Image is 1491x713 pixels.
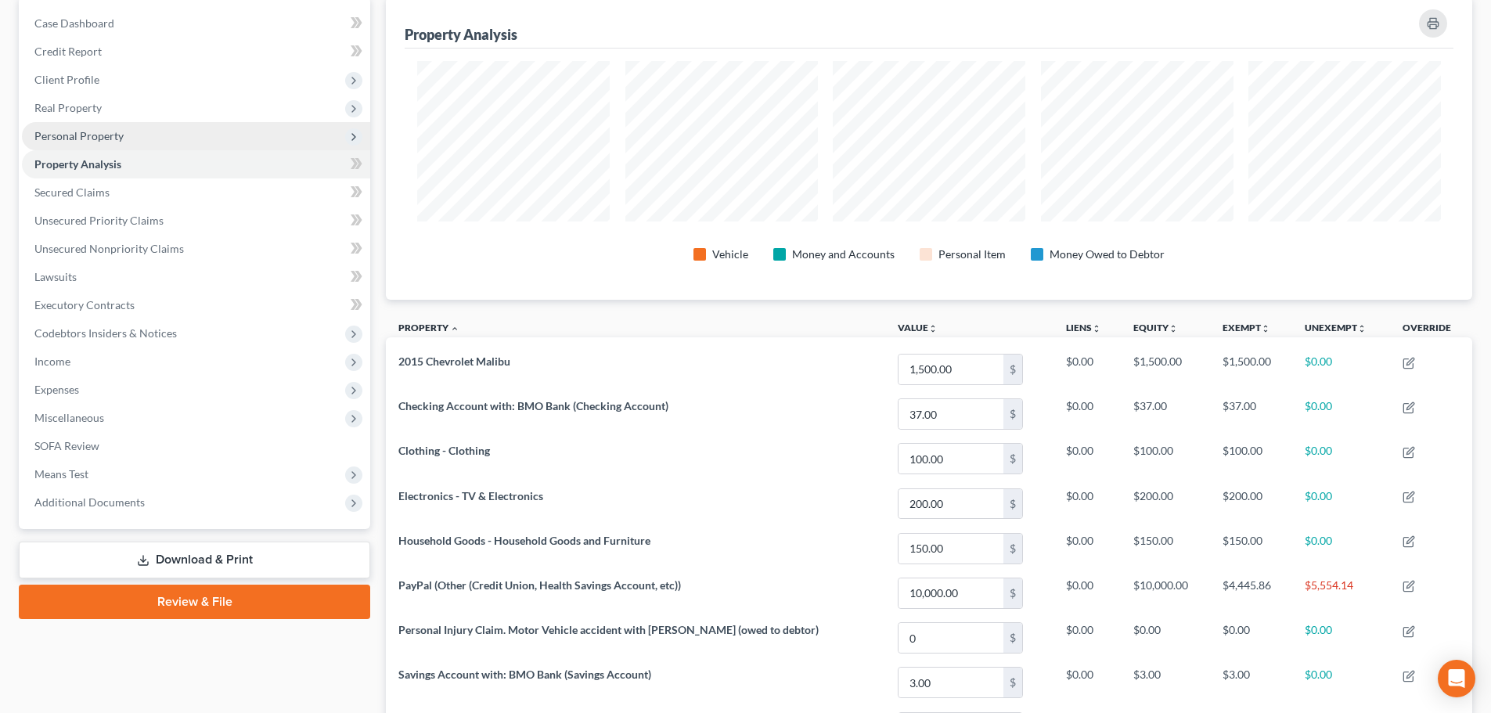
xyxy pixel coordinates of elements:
i: unfold_more [1357,324,1367,333]
a: Lawsuits [22,263,370,291]
td: $100.00 [1210,437,1292,481]
span: Expenses [34,383,79,396]
td: $0.00 [1053,481,1121,526]
td: $0.00 [1292,661,1389,705]
td: $3.00 [1210,661,1292,705]
span: Savings Account with: BMO Bank (Savings Account) [398,668,651,681]
a: Unsecured Nonpriority Claims [22,235,370,263]
td: $0.00 [1053,392,1121,437]
div: $ [1003,578,1022,608]
td: $0.00 [1292,347,1389,391]
i: unfold_more [928,324,938,333]
i: expand_less [450,324,459,333]
td: $0.00 [1053,615,1121,660]
div: Vehicle [712,247,748,262]
span: Case Dashboard [34,16,114,30]
span: Personal Property [34,129,124,142]
a: Unexemptunfold_more [1305,322,1367,333]
td: $0.00 [1210,615,1292,660]
a: Property Analysis [22,150,370,178]
td: $0.00 [1053,347,1121,391]
input: 0.00 [899,578,1003,608]
a: Review & File [19,585,370,619]
th: Override [1390,312,1472,347]
span: Household Goods - Household Goods and Furniture [398,534,650,547]
input: 0.00 [899,399,1003,429]
td: $5,554.14 [1292,571,1389,615]
span: Lawsuits [34,270,77,283]
td: $0.00 [1053,661,1121,705]
a: Exemptunfold_more [1223,322,1270,333]
i: unfold_more [1261,324,1270,333]
td: $0.00 [1292,615,1389,660]
div: Property Analysis [405,25,517,44]
a: SOFA Review [22,432,370,460]
span: Real Property [34,101,102,114]
span: Electronics - TV & Electronics [398,489,543,502]
i: unfold_more [1169,324,1178,333]
span: Clothing - Clothing [398,444,490,457]
span: Additional Documents [34,495,145,509]
span: Property Analysis [34,157,121,171]
a: Unsecured Priority Claims [22,207,370,235]
span: Secured Claims [34,185,110,199]
td: $3.00 [1121,661,1210,705]
span: Unsecured Nonpriority Claims [34,242,184,255]
span: Client Profile [34,73,99,86]
div: Open Intercom Messenger [1438,660,1475,697]
td: $4,445.86 [1210,571,1292,615]
div: Money and Accounts [792,247,895,262]
span: Unsecured Priority Claims [34,214,164,227]
input: 0.00 [899,623,1003,653]
td: $150.00 [1210,526,1292,571]
span: Personal Injury Claim. Motor Vehicle accident with [PERSON_NAME] (owed to debtor) [398,623,819,636]
td: $0.00 [1053,437,1121,481]
td: $0.00 [1292,392,1389,437]
div: $ [1003,355,1022,384]
div: $ [1003,668,1022,697]
td: $0.00 [1053,571,1121,615]
span: Credit Report [34,45,102,58]
td: $100.00 [1121,437,1210,481]
span: Checking Account with: BMO Bank (Checking Account) [398,399,668,412]
span: Miscellaneous [34,411,104,424]
span: Income [34,355,70,368]
a: Credit Report [22,38,370,66]
input: 0.00 [899,355,1003,384]
a: Download & Print [19,542,370,578]
a: Case Dashboard [22,9,370,38]
td: $0.00 [1121,615,1210,660]
td: $0.00 [1292,481,1389,526]
td: $200.00 [1121,481,1210,526]
div: $ [1003,489,1022,519]
td: $37.00 [1121,392,1210,437]
td: $200.00 [1210,481,1292,526]
td: $0.00 [1292,437,1389,481]
td: $0.00 [1053,526,1121,571]
span: SOFA Review [34,439,99,452]
div: $ [1003,399,1022,429]
i: unfold_more [1092,324,1101,333]
input: 0.00 [899,444,1003,474]
td: $0.00 [1292,526,1389,571]
a: Property expand_less [398,322,459,333]
span: Executory Contracts [34,298,135,311]
div: Personal Item [938,247,1006,262]
span: 2015 Chevrolet Malibu [398,355,510,368]
a: Secured Claims [22,178,370,207]
div: $ [1003,534,1022,564]
span: Codebtors Insiders & Notices [34,326,177,340]
a: Valueunfold_more [898,322,938,333]
div: $ [1003,623,1022,653]
td: $37.00 [1210,392,1292,437]
td: $1,500.00 [1210,347,1292,391]
a: Executory Contracts [22,291,370,319]
td: $1,500.00 [1121,347,1210,391]
td: $150.00 [1121,526,1210,571]
input: 0.00 [899,489,1003,519]
span: Means Test [34,467,88,481]
input: 0.00 [899,668,1003,697]
span: PayPal (Other (Credit Union, Health Savings Account, etc)) [398,578,681,592]
a: Liensunfold_more [1066,322,1101,333]
input: 0.00 [899,534,1003,564]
